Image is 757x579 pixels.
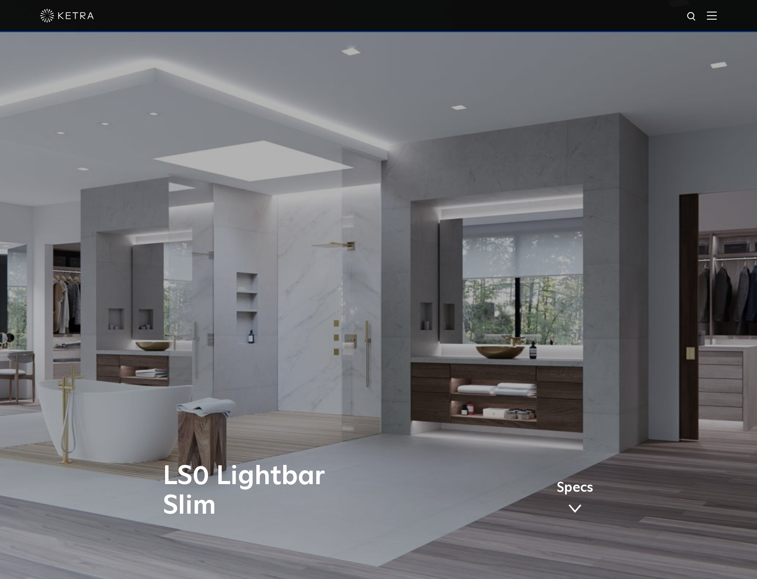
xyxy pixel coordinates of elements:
a: Specs [557,481,593,516]
img: search icon [686,11,697,22]
img: ketra-logo-2019-white [40,9,94,22]
img: Hamburger%20Nav.svg [707,11,717,20]
h1: LS0 Lightbar Slim [163,462,416,521]
span: Specs [557,481,593,494]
